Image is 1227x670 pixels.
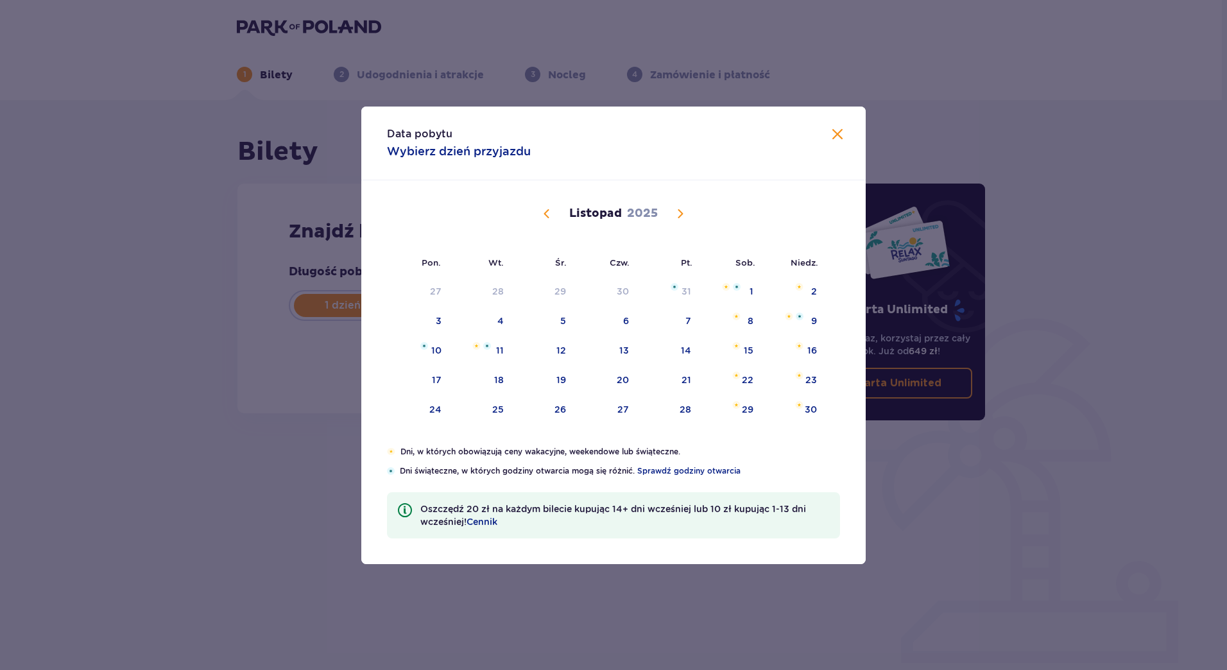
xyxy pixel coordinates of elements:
div: 31 [682,285,691,298]
div: 11 [496,344,504,357]
div: 22 [742,374,753,386]
td: czwartek, 27 listopada 2025 [575,396,639,424]
td: piątek, 28 listopada 2025 [638,396,700,424]
td: środa, 19 listopada 2025 [513,366,575,395]
div: 26 [554,403,566,416]
div: 17 [432,374,442,386]
td: niedziela, 2 listopada 2025 [762,278,826,306]
td: poniedziałek, 27 października 2025 [387,278,450,306]
td: poniedziałek, 17 listopada 2025 [387,366,450,395]
small: Śr. [555,257,567,268]
small: Niedz. [791,257,818,268]
td: niedziela, 23 listopada 2025 [762,366,826,395]
td: wtorek, 28 października 2025 [450,278,513,306]
div: 19 [556,374,566,386]
td: poniedziałek, 3 listopada 2025 [387,307,450,336]
small: Pon. [422,257,441,268]
div: 27 [617,403,629,416]
div: 25 [492,403,504,416]
td: środa, 26 listopada 2025 [513,396,575,424]
div: 3 [436,314,442,327]
div: 15 [744,344,753,357]
td: czwartek, 13 listopada 2025 [575,337,639,365]
div: 28 [492,285,504,298]
td: wtorek, 18 listopada 2025 [450,366,513,395]
td: środa, 12 listopada 2025 [513,337,575,365]
td: czwartek, 6 listopada 2025 [575,307,639,336]
td: niedziela, 9 listopada 2025 [762,307,826,336]
td: poniedziałek, 24 listopada 2025 [387,396,450,424]
div: 13 [619,344,629,357]
td: sobota, 29 listopada 2025 [700,396,762,424]
div: 29 [742,403,753,416]
td: sobota, 22 listopada 2025 [700,366,762,395]
td: sobota, 8 listopada 2025 [700,307,762,336]
div: 8 [748,314,753,327]
td: wtorek, 25 listopada 2025 [450,396,513,424]
small: Pt. [681,257,692,268]
div: 18 [494,374,504,386]
small: Sob. [735,257,755,268]
small: Czw. [610,257,630,268]
div: 14 [681,344,691,357]
td: czwartek, 30 października 2025 [575,278,639,306]
td: piątek, 31 października 2025 [638,278,700,306]
td: poniedziałek, 10 listopada 2025 [387,337,450,365]
td: sobota, 1 listopada 2025 [700,278,762,306]
div: 10 [431,344,442,357]
div: 7 [685,314,691,327]
div: 6 [623,314,629,327]
p: Listopad [569,206,622,221]
td: środa, 29 października 2025 [513,278,575,306]
div: 4 [497,314,504,327]
small: Wt. [488,257,504,268]
div: 29 [554,285,566,298]
td: piątek, 14 listopada 2025 [638,337,700,365]
div: 1 [750,285,753,298]
div: 21 [682,374,691,386]
td: piątek, 21 listopada 2025 [638,366,700,395]
div: 28 [680,403,691,416]
div: 20 [617,374,629,386]
td: czwartek, 20 listopada 2025 [575,366,639,395]
div: Calendar [361,180,866,446]
div: 12 [556,344,566,357]
div: 24 [429,403,442,416]
td: wtorek, 4 listopada 2025 [450,307,513,336]
td: wtorek, 11 listopada 2025 [450,337,513,365]
div: 27 [430,285,442,298]
td: sobota, 15 listopada 2025 [700,337,762,365]
p: 2025 [627,206,658,221]
td: piątek, 7 listopada 2025 [638,307,700,336]
td: niedziela, 16 listopada 2025 [762,337,826,365]
div: 5 [560,314,566,327]
div: 30 [617,285,629,298]
td: środa, 5 listopada 2025 [513,307,575,336]
td: niedziela, 30 listopada 2025 [762,396,826,424]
